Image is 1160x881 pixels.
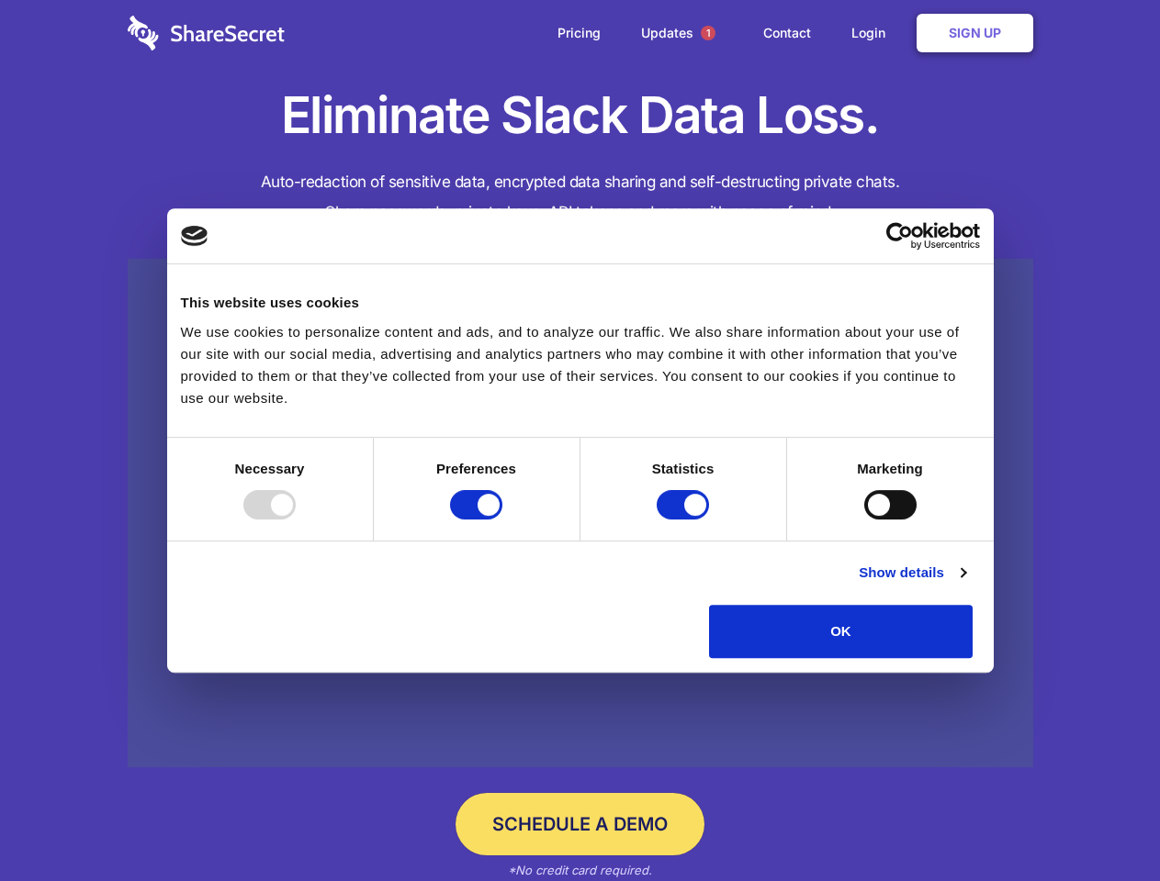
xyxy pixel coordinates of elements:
img: logo [181,226,208,246]
a: Show details [859,562,965,584]
strong: Preferences [436,461,516,476]
div: We use cookies to personalize content and ads, and to analyze our traffic. We also share informat... [181,321,980,409]
button: OK [709,605,973,658]
a: Contact [745,5,829,61]
h1: Eliminate Slack Data Loss. [128,83,1033,149]
strong: Marketing [857,461,923,476]
img: logo-wordmark-white-trans-d4663122ce5f474addd5e946df7df03e33cb6a1c49d2221995e7729f52c070b2.svg [128,16,285,50]
a: Sign Up [917,14,1033,52]
h4: Auto-redaction of sensitive data, encrypted data sharing and self-destructing private chats. Shar... [128,167,1033,228]
a: Usercentrics Cookiebot - opens in a new window [819,222,980,250]
strong: Statistics [652,461,715,476]
a: Login [833,5,913,61]
a: Schedule a Demo [456,793,704,855]
em: *No credit card required. [508,863,652,877]
strong: Necessary [235,461,305,476]
a: Pricing [539,5,619,61]
span: 1 [701,26,715,40]
a: Wistia video thumbnail [128,259,1033,768]
div: This website uses cookies [181,292,980,314]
